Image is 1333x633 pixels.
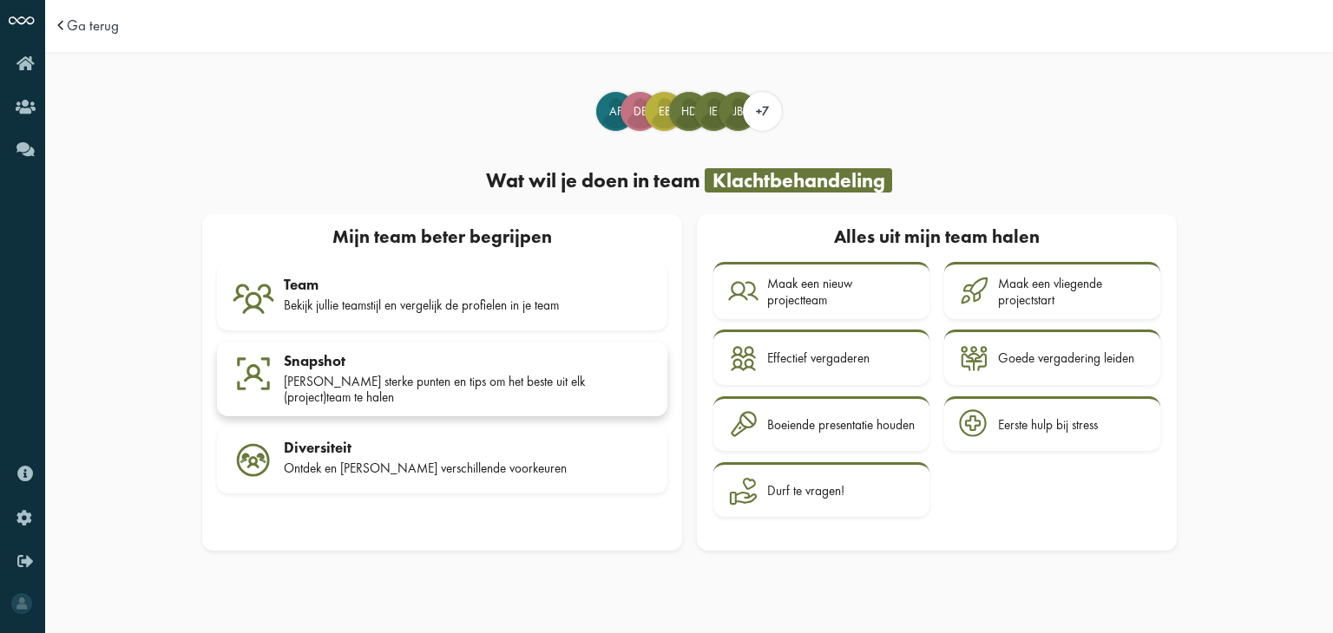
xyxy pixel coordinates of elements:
div: Mijn team beter begrijpen [209,222,674,255]
span: Wat wil je doen in team [486,167,700,193]
div: Klachtbehandeling [705,168,892,193]
div: Maak een vliegende projectstart [998,276,1146,308]
div: Eerste hulp bij stress [998,417,1098,433]
a: Boeiende presentatie houden [713,396,929,452]
div: Ontdek en [PERSON_NAME] verschillende voorkeuren [284,460,653,476]
div: Amaryllis [596,92,635,131]
span: AF [597,103,634,121]
a: Eerste hulp bij stress [944,396,1160,452]
a: Snapshot [PERSON_NAME] sterke punten en tips om het beste uit elk (project)team te halen [217,342,667,417]
a: Maak een vliegende projectstart [944,262,1160,318]
span: IE [695,103,732,121]
div: Alles uit mijn team halen [712,222,1162,255]
span: Hd [670,103,707,121]
div: Effectief vergaderen [767,350,870,366]
div: Snapshot [284,352,653,369]
a: Diversiteit Ontdek en [PERSON_NAME] verschillende voorkeuren [217,427,667,493]
a: Effectief vergaderen [713,330,929,385]
span: JB [719,103,757,121]
div: Team [284,276,653,293]
a: Maak een nieuw projectteam [713,262,929,318]
div: Hans [669,92,708,131]
div: Elly [645,92,684,131]
div: [PERSON_NAME] sterke punten en tips om het beste uit elk (project)team te halen [284,374,653,406]
div: Boeiende presentatie houden [767,417,915,433]
div: Juliette [719,92,758,131]
div: Bekijk jullie teamstijl en vergelijk de profielen in je team [284,297,653,313]
div: Ismail [694,92,733,131]
a: Ga terug [67,18,119,33]
div: Maak een nieuw projectteam [767,276,915,308]
span: DB [621,103,659,121]
span: +7 [756,103,769,119]
a: Goede vergadering leiden [944,330,1160,385]
div: Diversiteit [284,439,653,456]
a: Durf te vragen! [713,462,929,518]
div: Dave [621,92,660,131]
div: Goede vergadering leiden [998,350,1134,366]
span: EB [646,103,683,121]
div: Durf te vragen! [767,483,844,499]
a: Team Bekijk jullie teamstijl en vergelijk de profielen in je team [217,262,667,330]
